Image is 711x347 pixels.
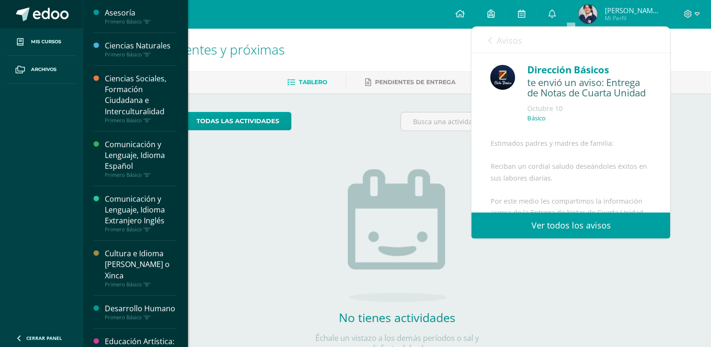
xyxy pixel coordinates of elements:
[105,172,176,178] div: Primero Básico "B"
[471,213,670,238] a: Ver todos los avisos
[527,114,545,122] p: Básico
[604,6,661,15] span: [PERSON_NAME][DATE]
[105,18,176,25] div: Primero Básico "B"
[527,104,651,113] div: Octubre 10
[31,66,56,73] span: Archivos
[527,77,651,99] div: te envió un aviso: Entrega de Notas de Cuarta Unidad
[31,38,61,46] span: Mis cursos
[105,248,176,287] a: Cultura e Idioma [PERSON_NAME] o XincaPrimero Básico "B"
[105,303,176,321] a: Desarrollo HumanoPrimero Básico "B"
[184,112,291,130] a: todas las Actividades
[604,14,661,22] span: Mi Perfil
[105,51,176,58] div: Primero Básico "B"
[105,139,176,172] div: Comunicación y Lenguaje, Idioma Español
[8,56,75,84] a: Archivos
[299,79,327,86] span: Tablero
[94,40,285,58] span: Actividades recientes y próximas
[527,63,651,77] div: Dirección Básicos
[105,194,176,226] div: Comunicación y Lenguaje, Idioma Extranjero Inglés
[401,112,609,131] input: Busca una actividad próxima aquí...
[490,65,515,90] img: 0125c0eac4c50c44750533c4a7747585.png
[365,75,455,90] a: Pendientes de entrega
[26,335,62,341] span: Cerrar panel
[105,139,176,178] a: Comunicación y Lenguaje, Idioma EspañolPrimero Básico "B"
[105,40,176,51] div: Ciencias Naturales
[287,75,327,90] a: Tablero
[105,40,176,58] a: Ciencias NaturalesPrimero Básico "B"
[303,309,491,325] h2: No tienes actividades
[348,169,446,302] img: no_activities.png
[496,35,522,46] span: Avisos
[578,5,597,24] img: 3a8288d71975d5b7b4c6105e674398d8.png
[105,314,176,321] div: Primero Básico "B"
[375,79,455,86] span: Pendientes de entrega
[105,8,176,25] a: AsesoríaPrimero Básico "B"
[105,248,176,281] div: Cultura e Idioma [PERSON_NAME] o Xinca
[105,226,176,233] div: Primero Básico "B"
[105,73,176,123] a: Ciencias Sociales, Formación Ciudadana e InterculturalidadPrimero Básico "B"
[105,8,176,18] div: Asesoría
[105,73,176,117] div: Ciencias Sociales, Formación Ciudadana e Interculturalidad
[105,117,176,124] div: Primero Básico "B"
[105,303,176,314] div: Desarrollo Humano
[8,28,75,56] a: Mis cursos
[105,281,176,288] div: Primero Básico "B"
[105,194,176,233] a: Comunicación y Lenguaje, Idioma Extranjero InglésPrimero Básico "B"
